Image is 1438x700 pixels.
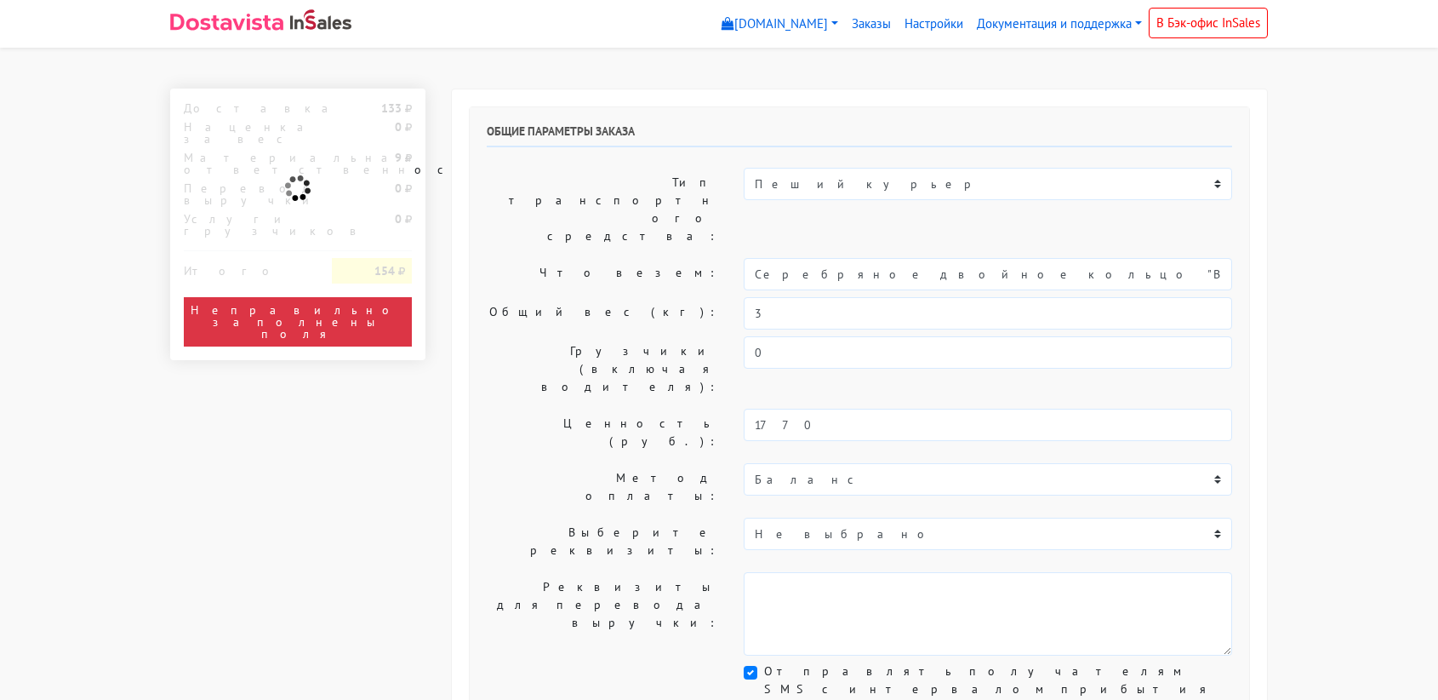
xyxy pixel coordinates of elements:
[474,463,731,511] label: Метод оплаты:
[184,297,412,347] div: Неправильно заполнены поля
[487,124,1232,147] h6: Общие параметры заказа
[290,9,351,30] img: InSales
[171,121,319,145] div: Наценка за вес
[381,100,402,116] strong: 133
[474,409,731,456] label: Ценность (руб.):
[474,336,731,402] label: Грузчики (включая водителя):
[171,213,319,237] div: Услуги грузчиков
[715,8,845,41] a: [DOMAIN_NAME]
[171,152,319,175] div: Материальная ответственность
[845,8,898,41] a: Заказы
[1149,8,1268,38] a: В Бэк-офис InSales
[474,168,731,251] label: Тип транспортного средства:
[474,297,731,330] label: Общий вес (кг):
[282,173,313,204] img: ajax-loader.gif
[970,8,1149,41] a: Документация и поддержка
[898,8,970,41] a: Настройки
[474,572,731,656] label: Реквизиты для перевода выручки:
[474,518,731,565] label: Выберите реквизиты:
[170,14,283,31] img: Dostavista - срочная курьерская служба доставки
[171,182,319,206] div: Перевод выручки
[474,258,731,290] label: Что везем:
[171,102,319,114] div: Доставка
